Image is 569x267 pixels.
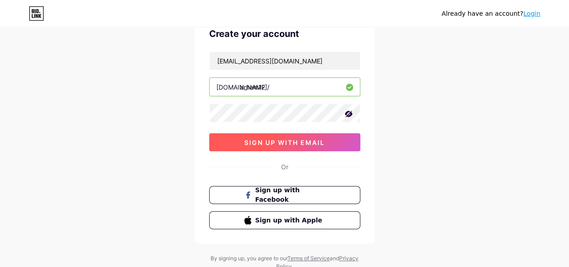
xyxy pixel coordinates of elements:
[287,255,330,262] a: Terms of Service
[210,52,360,70] input: Email
[210,78,360,96] input: username
[209,133,360,151] button: sign up with email
[209,211,360,229] button: Sign up with Apple
[209,27,360,41] div: Create your account
[442,9,540,18] div: Already have an account?
[255,216,325,225] span: Sign up with Apple
[216,82,269,92] div: [DOMAIN_NAME]/
[523,10,540,17] a: Login
[244,139,325,146] span: sign up with email
[281,162,288,172] div: Or
[209,186,360,204] button: Sign up with Facebook
[255,186,325,204] span: Sign up with Facebook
